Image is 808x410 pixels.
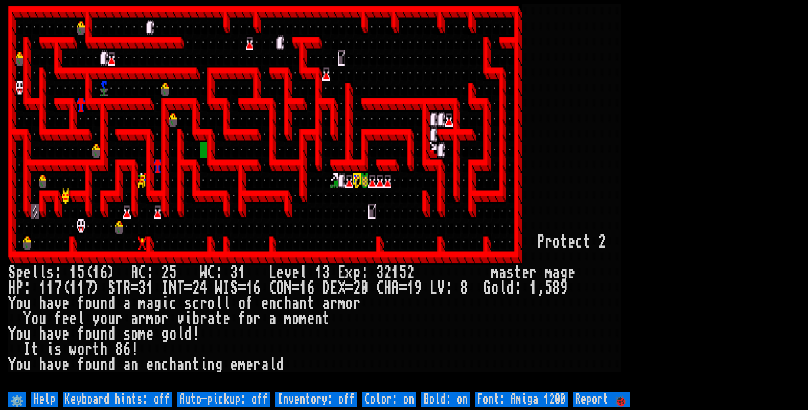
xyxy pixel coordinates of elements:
[276,280,284,296] div: O
[192,296,200,311] div: c
[46,280,54,296] div: 1
[246,311,253,326] div: o
[100,326,108,342] div: n
[123,326,131,342] div: s
[8,357,16,372] div: Y
[230,265,238,280] div: 3
[146,296,154,311] div: a
[146,357,154,372] div: e
[506,265,514,280] div: s
[545,234,552,250] div: r
[92,326,100,342] div: u
[77,326,85,342] div: f
[131,342,138,357] div: !
[92,357,100,372] div: u
[276,265,284,280] div: e
[54,326,62,342] div: v
[92,342,100,357] div: t
[307,280,315,296] div: 6
[230,280,238,296] div: S
[284,311,292,326] div: m
[131,357,138,372] div: n
[169,296,177,311] div: c
[108,326,115,342] div: d
[345,296,353,311] div: o
[514,265,522,280] div: t
[376,280,384,296] div: C
[299,280,307,296] div: 1
[54,265,62,280] div: :
[399,280,407,296] div: =
[146,265,154,280] div: :
[537,280,545,296] div: ,
[292,265,299,280] div: e
[345,280,353,296] div: =
[246,280,253,296] div: 1
[246,296,253,311] div: f
[161,326,169,342] div: g
[161,357,169,372] div: c
[115,280,123,296] div: T
[215,280,223,296] div: W
[123,296,131,311] div: a
[246,357,253,372] div: e
[92,280,100,296] div: )
[177,326,184,342] div: l
[560,280,568,296] div: 9
[269,311,276,326] div: a
[108,311,115,326] div: u
[100,342,108,357] div: h
[276,357,284,372] div: d
[261,296,269,311] div: e
[184,357,192,372] div: n
[146,326,154,342] div: e
[115,342,123,357] div: 8
[8,326,16,342] div: Y
[154,357,161,372] div: n
[552,265,560,280] div: a
[54,311,62,326] div: f
[62,280,69,296] div: (
[292,311,299,326] div: o
[161,311,169,326] div: r
[529,265,537,280] div: r
[215,296,223,311] div: l
[16,296,23,311] div: o
[299,296,307,311] div: n
[353,296,361,311] div: r
[552,234,560,250] div: o
[514,280,522,296] div: :
[146,311,154,326] div: m
[207,265,215,280] div: C
[154,311,161,326] div: o
[499,265,506,280] div: a
[284,280,292,296] div: N
[123,357,131,372] div: a
[85,296,92,311] div: o
[131,280,138,296] div: =
[322,280,330,296] div: D
[16,357,23,372] div: o
[391,280,399,296] div: A
[361,265,368,280] div: :
[207,311,215,326] div: a
[353,280,361,296] div: 2
[77,357,85,372] div: f
[54,280,62,296] div: 7
[184,280,192,296] div: =
[154,296,161,311] div: g
[92,265,100,280] div: 1
[39,357,46,372] div: h
[200,265,207,280] div: W
[108,265,115,280] div: )
[269,265,276,280] div: L
[77,296,85,311] div: f
[499,280,506,296] div: l
[131,311,138,326] div: a
[192,326,200,342] div: !
[430,280,437,296] div: L
[223,280,230,296] div: I
[69,265,77,280] div: 1
[16,280,23,296] div: P
[100,265,108,280] div: 6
